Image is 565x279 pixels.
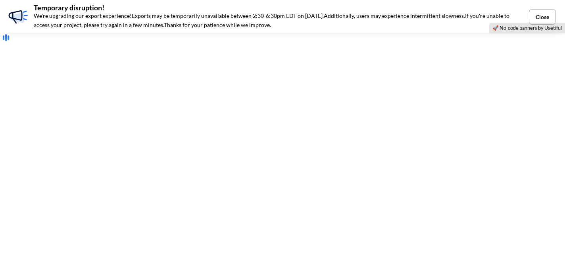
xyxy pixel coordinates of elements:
[529,9,556,25] button: Close
[492,25,562,31] a: 🚀 No-code banners by Usetiful
[34,12,132,19] span: We’re upgrading our export experience!
[164,21,271,28] span: Thanks for your patience while we improve.
[324,12,381,19] span: Additionally, users may
[132,12,324,19] span: Exports may be temporarily unavailable between 2:30-6:30pm EDT on [DATE].
[382,12,465,19] span: experience intermittent slowness.
[465,12,467,19] span: I
[6,5,30,29] img: Banner
[34,4,520,11] p: Temporary disruption!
